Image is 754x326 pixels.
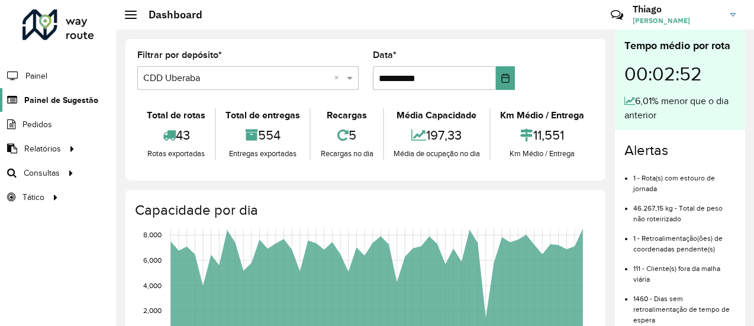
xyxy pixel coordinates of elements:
span: Clear all [334,71,344,85]
h2: Dashboard [137,8,202,21]
li: 1460 - Dias sem retroalimentação de tempo de espera [633,285,736,325]
a: Contato Rápido [604,2,630,28]
div: Tempo médio por rota [624,38,736,54]
label: Data [373,48,397,62]
span: Painel [25,70,47,82]
span: Tático [22,191,44,204]
span: Consultas [24,167,60,179]
div: 43 [140,122,212,148]
text: 6,000 [143,256,162,264]
div: 11,551 [494,122,591,148]
span: Relatórios [24,143,61,155]
li: 1 - Retroalimentação(ões) de coordenadas pendente(s) [633,224,736,254]
text: 8,000 [143,231,162,238]
div: Média de ocupação no dia [387,148,486,160]
div: Entregas exportadas [219,148,307,160]
li: 111 - Cliente(s) fora da malha viária [633,254,736,285]
div: 5 [314,122,379,148]
div: Recargas no dia [314,148,379,160]
div: 197,33 [387,122,486,148]
text: 4,000 [143,282,162,289]
button: Choose Date [496,66,515,90]
span: Painel de Sugestão [24,94,98,106]
div: Total de entregas [219,108,307,122]
li: 1 - Rota(s) com estouro de jornada [633,164,736,194]
div: 554 [219,122,307,148]
div: Km Médio / Entrega [494,148,591,160]
div: Recargas [314,108,379,122]
div: 6,01% menor que o dia anterior [624,94,736,122]
span: Pedidos [22,118,52,131]
div: Km Médio / Entrega [494,108,591,122]
label: Filtrar por depósito [137,48,222,62]
div: 00:02:52 [624,54,736,94]
div: Média Capacidade [387,108,486,122]
text: 2,000 [143,306,162,314]
span: [PERSON_NAME] [633,15,721,26]
li: 46.267,15 kg - Total de peso não roteirizado [633,194,736,224]
div: Total de rotas [140,108,212,122]
div: Rotas exportadas [140,148,212,160]
h4: Capacidade por dia [135,202,594,219]
h3: Thiago [633,4,721,15]
h4: Alertas [624,142,736,159]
